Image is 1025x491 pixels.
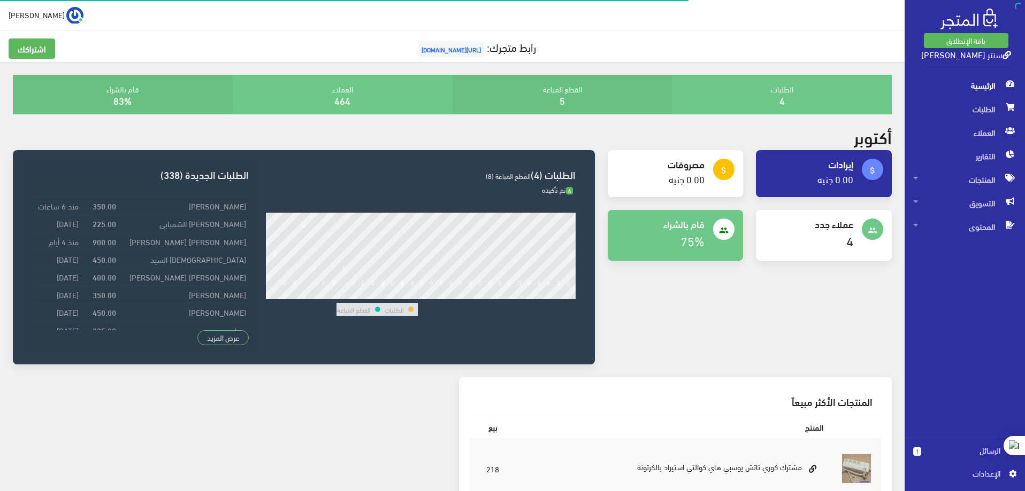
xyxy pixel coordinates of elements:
strong: 350.00 [93,289,116,300]
img: . [940,9,998,29]
span: تم تأكيده [542,183,573,196]
h4: مصروفات [616,159,705,169]
td: منذ 6 ساعات [32,197,81,215]
div: 12 [379,292,387,299]
i: people [868,225,877,235]
span: 4 [566,187,573,195]
td: [PERSON_NAME] [119,303,249,321]
div: 30 [555,292,563,299]
td: [PERSON_NAME] الشمبابي [119,215,249,232]
div: قام بالشراء [13,75,233,114]
strong: 225.00 [93,324,116,336]
td: عماد [119,321,249,339]
span: المحتوى [913,215,1016,238]
span: [URL][DOMAIN_NAME] [418,41,484,57]
div: الطلبات [672,75,892,114]
div: 4 [303,292,307,299]
h3: المنتجات الأكثر مبيعاً [478,396,873,407]
h2: أكتوبر [854,127,892,146]
span: الطلبات [913,97,1016,121]
h4: إيرادات [764,159,853,169]
a: 0.00 جنيه [669,170,705,188]
div: 28 [536,292,543,299]
th: بيع [470,415,516,439]
a: باقة الإنطلاق [924,33,1008,48]
div: القطع المباعة [453,75,672,114]
div: 6 [322,292,326,299]
a: الرئيسية [905,74,1025,97]
span: التسويق [913,191,1016,215]
a: 0.00 جنيه [817,170,853,188]
div: 26 [516,292,524,299]
td: [DATE] [32,215,81,232]
a: العملاء [905,121,1025,144]
strong: 450.00 [93,306,116,318]
a: عرض المزيد [197,330,249,345]
td: [DEMOGRAPHIC_DATA] السيد‬‎ [119,250,249,268]
td: [PERSON_NAME] [119,197,249,215]
div: 2 [283,292,287,299]
td: [PERSON_NAME] [PERSON_NAME] [119,232,249,250]
a: اﻹعدادات [913,467,1016,485]
td: [DATE] [32,250,81,268]
a: التقارير [905,144,1025,168]
strong: 350.00 [93,200,116,212]
i: attach_money [719,166,729,175]
span: 1 [913,447,921,456]
td: [DATE] [32,303,81,321]
a: 83% [113,91,132,109]
a: 4 [779,91,785,109]
img: ... [66,7,83,24]
div: 10 [359,292,367,299]
strong: 450.00 [93,253,116,265]
a: المنتجات [905,168,1025,191]
span: الرسائل [930,445,1000,456]
td: القطع المباعة [336,303,371,316]
div: العملاء [233,75,453,114]
a: 1 الرسائل [913,445,1016,467]
h4: عملاء جدد [764,219,853,229]
td: [DATE] [32,321,81,339]
td: [DATE] [32,286,81,303]
strong: 900.00 [93,236,116,247]
div: 16 [418,292,426,299]
a: اشتراكك [9,38,55,59]
td: [PERSON_NAME] [PERSON_NAME] [119,268,249,286]
a: 464 [334,91,350,109]
div: 22 [477,292,485,299]
span: الرئيسية [913,74,1016,97]
a: 5 [560,91,565,109]
td: الطلبات [384,303,404,316]
span: [PERSON_NAME] [9,8,65,21]
h3: الطلبات الجديدة (338) [32,169,248,180]
div: 20 [457,292,465,299]
h3: الطلبات (4) [266,169,576,180]
a: 4 [846,229,853,252]
img: mshtrk-kory-tatsh-tosby-hay-koalty-astyrad.jpg [840,453,873,485]
strong: 400.00 [93,271,116,283]
i: people [719,225,729,235]
a: الطلبات [905,97,1025,121]
strong: 225.00 [93,217,116,229]
div: 24 [496,292,504,299]
th: المنتج [516,415,832,439]
a: 75% [680,229,705,252]
td: منذ 4 أيام [32,232,81,250]
td: [DATE] [32,268,81,286]
td: [PERSON_NAME] [119,286,249,303]
a: سنتر [PERSON_NAME] [921,46,1011,62]
span: المنتجات [913,168,1016,191]
div: 14 [399,292,406,299]
div: 8 [342,292,346,299]
i: attach_money [868,166,877,175]
span: القطع المباعة (8) [486,169,531,182]
span: العملاء [913,121,1016,144]
span: التقارير [913,144,1016,168]
a: رابط متجرك:[URL][DOMAIN_NAME] [416,37,536,57]
a: ... [PERSON_NAME] [9,6,83,24]
div: 18 [438,292,446,299]
a: المحتوى [905,215,1025,238]
span: اﻹعدادات [922,467,1000,479]
h4: قام بالشراء [616,219,705,229]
